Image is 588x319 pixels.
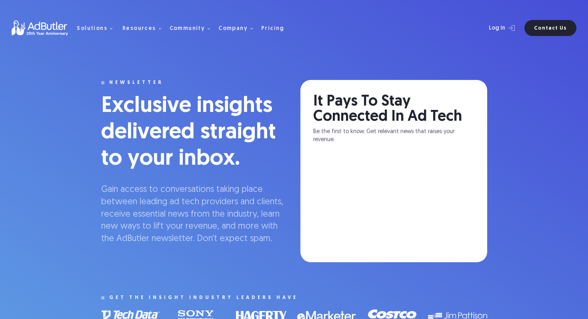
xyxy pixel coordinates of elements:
div: Solutions [77,26,107,32]
div: Resources [122,26,156,32]
a: Log In [468,20,520,36]
a: Pricing [261,24,291,32]
div: Community [170,15,217,41]
div: Community [170,26,205,32]
div: Company [218,15,260,41]
div: newsletter [109,80,164,86]
a: Contact Us [524,20,576,36]
h1: Exclusive insights delivered straight to your inbox. [101,94,288,173]
div: Solutions [77,15,119,41]
div: Be the first to know. Get relevant news that raises your revenue. [313,128,474,144]
form: email-form-newsletter [313,94,474,153]
div: Company [218,26,248,32]
p: Gain access to conversations taking place between leading ad tech providers and clients, receive ... [101,184,288,245]
div: Pricing [261,26,284,32]
div: Resources [122,15,168,41]
div: It Pays To Stay Connected In Ad Tech [313,94,474,125]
